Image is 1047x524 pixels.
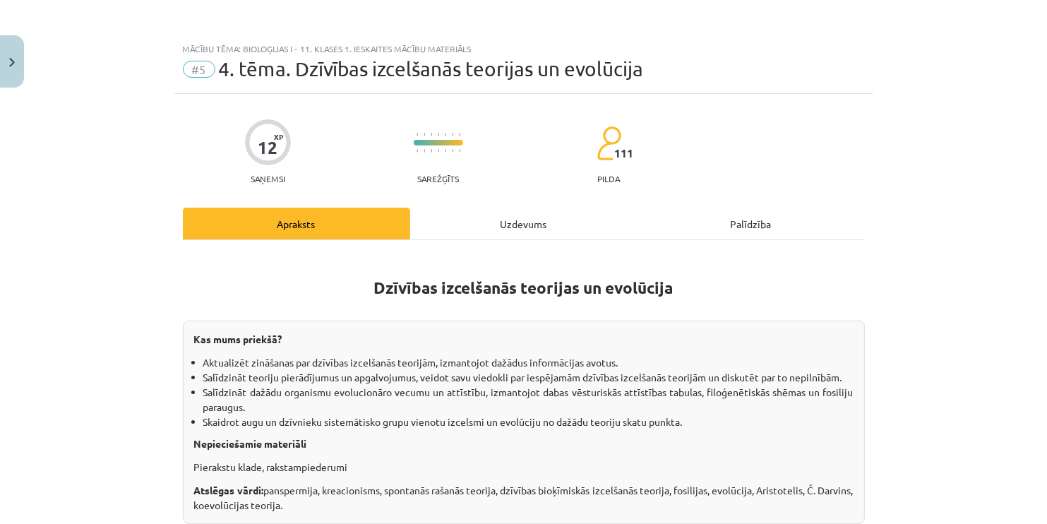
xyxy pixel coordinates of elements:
[203,370,854,385] li: Salīdzināt teoriju pierādījumus un apgalvojumus, veidot savu viedokli par iespējamām dzīvības izc...
[194,484,263,496] strong: Atslēgas vārdi:
[424,149,425,153] img: icon-short-line-57e1e144782c952c97e751825c79c345078a6d821885a25fce030b3d8c18986b.svg
[424,133,425,136] img: icon-short-line-57e1e144782c952c97e751825c79c345078a6d821885a25fce030b3d8c18986b.svg
[203,385,854,415] li: Salīdzināt dažādu organismu evolucionāro vecumu un attīstību, izmantojot dabas vēsturiskās attīst...
[459,149,460,153] img: icon-short-line-57e1e144782c952c97e751825c79c345078a6d821885a25fce030b3d8c18986b.svg
[374,278,674,298] strong: Dzīvības izcelšanās teorijas un evolūcija
[203,415,854,429] li: Skaidrot augu un dzīvnieku sistemātisko grupu vienotu izcelsmi un evolūciju no dažādu teoriju ska...
[597,174,620,184] p: pilda
[597,126,621,161] img: students-c634bb4e5e11cddfef0936a35e636f08e4e9abd3cc4e673bd6f9a4125e45ecb1.svg
[183,321,865,524] div: panspermija, kreacionisms, spontanās rašanās teorija, dzīvības bioķīmiskās izcelšanās teorija, fo...
[438,149,439,153] img: icon-short-line-57e1e144782c952c97e751825c79c345078a6d821885a25fce030b3d8c18986b.svg
[417,149,418,153] img: icon-short-line-57e1e144782c952c97e751825c79c345078a6d821885a25fce030b3d8c18986b.svg
[258,138,277,157] div: 12
[9,58,15,67] img: icon-close-lesson-0947bae3869378f0d4975bcd49f059093ad1ed9edebbc8119c70593378902aed.svg
[183,208,410,239] div: Apraksts
[431,149,432,153] img: icon-short-line-57e1e144782c952c97e751825c79c345078a6d821885a25fce030b3d8c18986b.svg
[194,460,854,475] p: Pierakstu klade, rakstampiederumi
[452,133,453,136] img: icon-short-line-57e1e144782c952c97e751825c79c345078a6d821885a25fce030b3d8c18986b.svg
[203,355,854,370] li: Aktualizēt zināšanas par dzīvības izcelšanās teorijām, izmantojot dažādus informācijas avotus.
[445,149,446,153] img: icon-short-line-57e1e144782c952c97e751825c79c345078a6d821885a25fce030b3d8c18986b.svg
[417,133,418,136] img: icon-short-line-57e1e144782c952c97e751825c79c345078a6d821885a25fce030b3d8c18986b.svg
[245,174,291,184] p: Saņemsi
[194,333,282,345] strong: Kas mums priekšā?
[459,133,460,136] img: icon-short-line-57e1e144782c952c97e751825c79c345078a6d821885a25fce030b3d8c18986b.svg
[445,133,446,136] img: icon-short-line-57e1e144782c952c97e751825c79c345078a6d821885a25fce030b3d8c18986b.svg
[452,149,453,153] img: icon-short-line-57e1e144782c952c97e751825c79c345078a6d821885a25fce030b3d8c18986b.svg
[614,147,633,160] span: 111
[183,61,215,78] span: #5
[183,44,865,54] div: Mācību tēma: Bioloģijas i - 11. klases 1. ieskaites mācību materiāls
[410,208,638,239] div: Uzdevums
[417,174,459,184] p: Sarežģīts
[438,133,439,136] img: icon-short-line-57e1e144782c952c97e751825c79c345078a6d821885a25fce030b3d8c18986b.svg
[219,57,644,81] span: 4. tēma. Dzīvības izcelšanās teorijas un evolūcija
[638,208,865,239] div: Palīdzība
[194,437,307,450] strong: Nepieciešamie materiāli
[274,133,283,141] span: XP
[431,133,432,136] img: icon-short-line-57e1e144782c952c97e751825c79c345078a6d821885a25fce030b3d8c18986b.svg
